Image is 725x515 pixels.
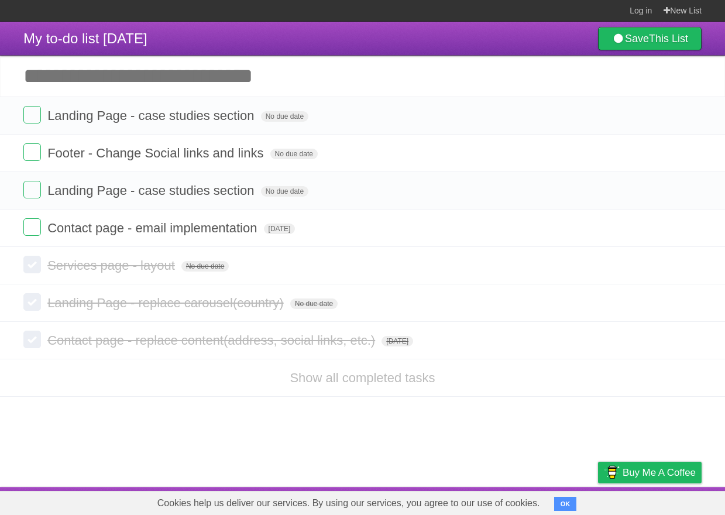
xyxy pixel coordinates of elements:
span: Services page - layout [47,258,178,273]
button: OK [554,497,577,511]
span: No due date [181,261,229,272]
a: About [442,490,467,512]
span: No due date [290,298,338,309]
a: Suggest a feature [628,490,702,512]
span: [DATE] [264,224,296,234]
span: Landing Page - case studies section [47,183,257,198]
a: Privacy [583,490,613,512]
span: No due date [261,111,308,122]
label: Done [23,293,41,311]
a: Developers [481,490,528,512]
span: No due date [261,186,308,197]
span: Landing Page - case studies section [47,108,257,123]
span: Footer - Change Social links and links [47,146,266,160]
a: Buy me a coffee [598,462,702,483]
span: Contact page - email implementation [47,221,260,235]
a: Terms [543,490,569,512]
span: [DATE] [382,336,413,346]
b: This List [649,33,688,44]
a: Show all completed tasks [290,370,435,385]
img: Buy me a coffee [604,462,620,482]
a: SaveThis List [598,27,702,50]
label: Done [23,106,41,123]
label: Done [23,181,41,198]
label: Done [23,143,41,161]
span: Contact page - replace content(address, social links, etc.) [47,333,378,348]
span: Landing Page - replace carousel(country) [47,296,287,310]
label: Done [23,331,41,348]
span: Cookies help us deliver our services. By using our services, you agree to our use of cookies. [146,492,552,515]
span: No due date [270,149,318,159]
span: Buy me a coffee [623,462,696,483]
span: My to-do list [DATE] [23,30,147,46]
label: Done [23,256,41,273]
label: Done [23,218,41,236]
